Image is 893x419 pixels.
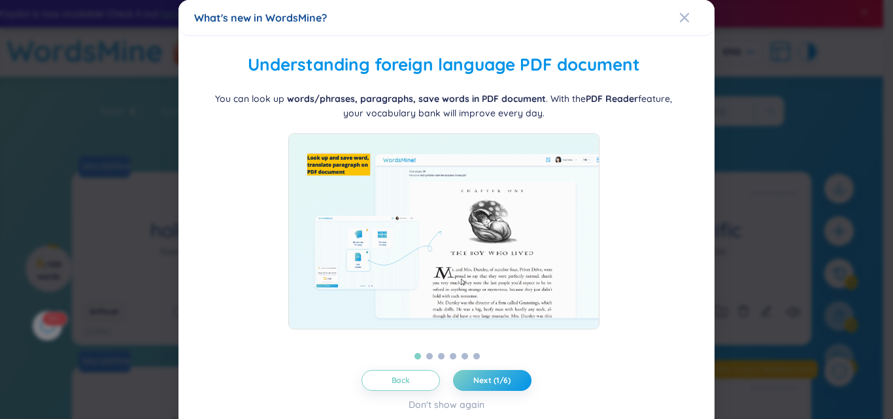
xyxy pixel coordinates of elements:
[473,353,480,360] button: 6
[414,353,421,360] button: 1
[362,370,440,391] button: Back
[462,353,468,360] button: 5
[586,93,638,105] b: PDF Reader
[450,353,456,360] button: 4
[438,353,445,360] button: 3
[194,10,699,25] div: What's new in WordsMine?
[194,52,693,78] h2: Understanding foreign language PDF document
[287,93,546,105] b: words/phrases, paragraphs, save words in PDF document
[215,93,672,119] span: You can look up . With the feature, your vocabulary bank will improve every day.
[453,370,531,391] button: Next (1/6)
[409,397,484,412] div: Don't show again
[392,375,411,386] span: Back
[474,375,511,386] span: Next (1/6)
[426,353,433,360] button: 2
